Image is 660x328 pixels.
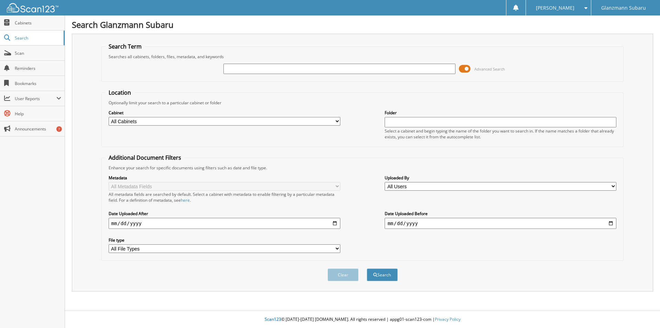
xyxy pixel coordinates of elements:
button: Clear [328,268,359,281]
div: All metadata fields are searched by default. Select a cabinet with metadata to enable filtering b... [109,191,340,203]
span: Advanced Search [474,66,505,72]
legend: Search Term [105,43,145,50]
span: User Reports [15,96,56,102]
span: Announcements [15,126,61,132]
div: Enhance your search for specific documents using filters such as date and file type. [105,165,620,171]
span: Help [15,111,61,117]
div: Optionally limit your search to a particular cabinet or folder [105,100,620,106]
div: 7 [56,126,62,132]
label: Uploaded By [385,175,616,181]
div: © [DATE]-[DATE] [DOMAIN_NAME]. All rights reserved | appg01-scan123-com | [65,311,660,328]
a: here [181,197,190,203]
iframe: Chat Widget [626,295,660,328]
label: Metadata [109,175,340,181]
legend: Additional Document Filters [105,154,185,161]
button: Search [367,268,398,281]
a: Privacy Policy [435,316,461,322]
span: [PERSON_NAME] [536,6,574,10]
label: Date Uploaded After [109,211,340,216]
span: Reminders [15,65,61,71]
div: Select a cabinet and begin typing the name of the folder you want to search in. If the name match... [385,128,616,140]
img: scan123-logo-white.svg [7,3,58,12]
input: start [109,218,340,229]
label: File type [109,237,340,243]
h1: Search Glanzmann Subaru [72,19,653,30]
span: Bookmarks [15,81,61,86]
input: end [385,218,616,229]
span: Scan [15,50,61,56]
label: Folder [385,110,616,116]
div: Searches all cabinets, folders, files, metadata, and keywords [105,54,620,60]
span: Search [15,35,60,41]
span: Glanzmann Subaru [601,6,646,10]
span: Scan123 [265,316,281,322]
label: Date Uploaded Before [385,211,616,216]
legend: Location [105,89,134,96]
label: Cabinet [109,110,340,116]
span: Cabinets [15,20,61,26]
